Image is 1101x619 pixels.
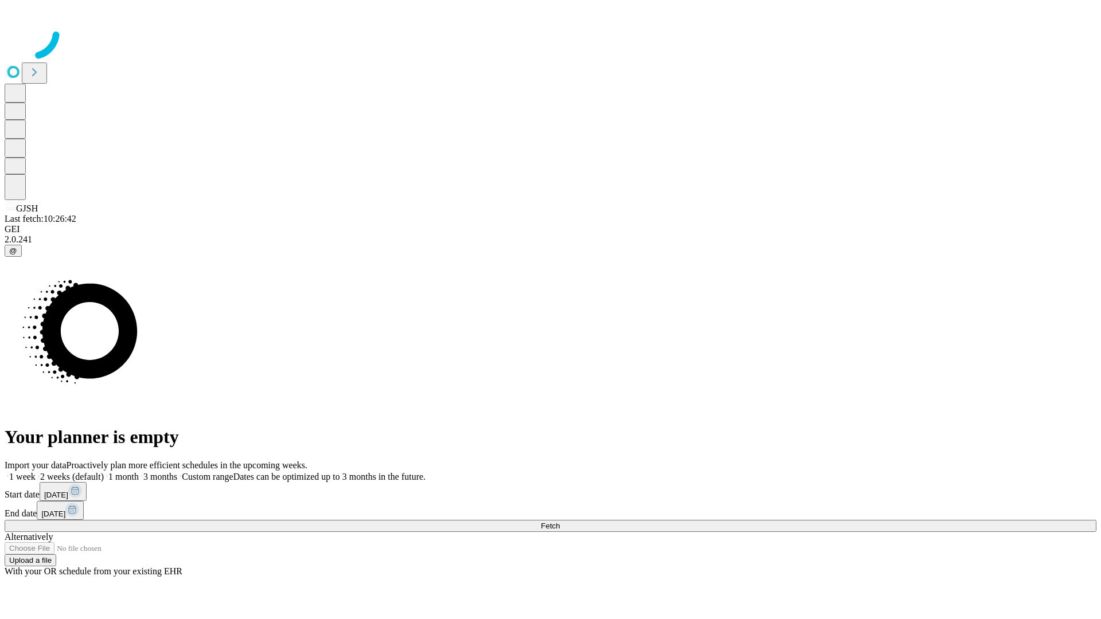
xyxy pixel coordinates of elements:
[44,491,68,499] span: [DATE]
[5,214,76,224] span: Last fetch: 10:26:42
[5,554,56,566] button: Upload a file
[40,482,87,501] button: [DATE]
[233,472,425,481] span: Dates can be optimized up to 3 months in the future.
[5,460,67,470] span: Import your data
[541,522,560,530] span: Fetch
[5,224,1096,234] div: GEI
[182,472,233,481] span: Custom range
[5,234,1096,245] div: 2.0.241
[9,246,17,255] span: @
[5,482,1096,501] div: Start date
[5,566,182,576] span: With your OR schedule from your existing EHR
[67,460,307,470] span: Proactively plan more efficient schedules in the upcoming weeks.
[5,520,1096,532] button: Fetch
[143,472,177,481] span: 3 months
[5,245,22,257] button: @
[9,472,36,481] span: 1 week
[37,501,84,520] button: [DATE]
[5,426,1096,448] h1: Your planner is empty
[40,472,104,481] span: 2 weeks (default)
[16,203,38,213] span: GJSH
[5,532,53,542] span: Alternatively
[5,501,1096,520] div: End date
[41,510,65,518] span: [DATE]
[108,472,139,481] span: 1 month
